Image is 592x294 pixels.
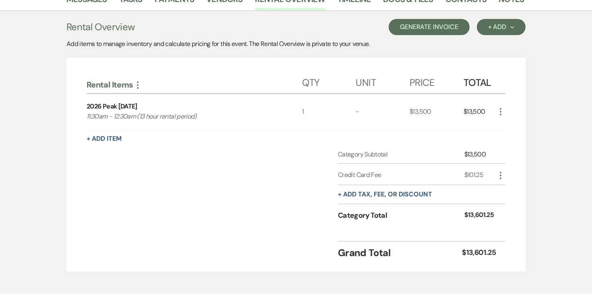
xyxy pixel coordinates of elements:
p: 11:30am - 12:30am (13 hour rental period) [87,111,280,122]
button: + Add tax, fee, or discount [338,191,432,198]
div: Category Total [338,210,464,221]
button: Generate Invoice [389,19,470,35]
div: $13,601.25 [464,210,496,221]
div: Total [464,69,496,93]
div: Unit [356,69,410,93]
div: Add items to manage inventory and calculate pricing for this event. The Rental Overview is privat... [66,39,526,49]
h3: Rental Overview [66,20,135,34]
div: $101.25 [464,170,496,180]
button: + Add Item [87,136,122,142]
div: - [356,94,410,129]
div: Qty [302,69,356,93]
div: Price [410,69,464,93]
div: $13,500 [464,150,496,159]
div: Rental Items [87,79,302,90]
div: + Add [488,24,514,30]
div: Credit Card Fee [338,170,464,180]
div: $13,500 [410,94,464,129]
div: $13,601.25 [462,247,496,258]
div: Grand Total [338,246,462,260]
div: $13,500 [464,94,496,129]
div: 2026 Peak [DATE] [87,102,137,111]
button: + Add [477,19,526,35]
div: 1 [302,94,356,129]
div: Category Subtotal [338,150,464,159]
